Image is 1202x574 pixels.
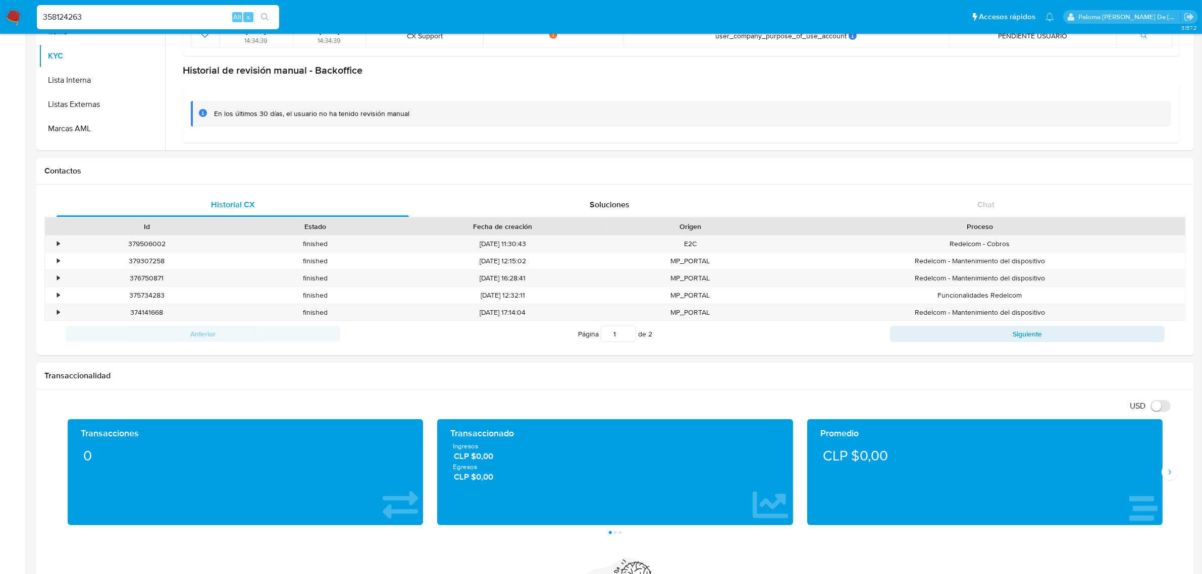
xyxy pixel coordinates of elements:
div: E2C [606,236,774,252]
span: Chat [977,199,995,210]
div: [DATE] 17:14:04 [399,304,606,321]
h1: Contactos [44,166,1186,176]
div: MP_PORTAL [606,287,774,304]
div: Redelcom - Mantenimiento del dispositivo [774,304,1185,321]
span: Página de [578,326,652,342]
div: Proceso [781,221,1178,232]
p: paloma.falcondesoto@mercadolibre.cl [1079,12,1181,22]
span: 2 [648,329,652,339]
div: MP_PORTAL [606,304,774,321]
button: KYC [39,44,165,68]
button: search-icon [254,10,275,24]
div: [DATE] 16:28:41 [399,270,606,286]
div: finished [231,236,399,252]
div: [DATE] 12:15:02 [399,253,606,269]
div: Origen [613,221,767,232]
div: [DATE] 11:30:43 [399,236,606,252]
div: MP_PORTAL [606,253,774,269]
div: finished [231,304,399,321]
button: Anterior [66,326,340,342]
div: MP_PORTAL [606,270,774,286]
div: 379506002 [63,236,231,252]
button: Perfiles [39,141,165,165]
div: finished [231,270,399,286]
span: 3.157.2 [1181,24,1197,32]
span: Historial CX [211,199,255,210]
div: 379307258 [63,253,231,269]
h1: Transaccionalidad [44,371,1186,381]
span: s [247,12,250,22]
a: Notificaciones [1046,13,1054,21]
input: Buscar usuario o caso... [37,11,279,24]
span: Alt [233,12,241,22]
div: 374141668 [63,304,231,321]
button: Siguiente [890,326,1165,342]
a: Salir [1184,12,1194,22]
div: Fecha de creación [406,221,599,232]
div: Redelcom - Cobros [774,236,1185,252]
div: [DATE] 12:32:11 [399,287,606,304]
div: • [57,308,60,317]
div: Redelcom - Mantenimiento del dispositivo [774,270,1185,286]
div: 376750871 [63,270,231,286]
div: finished [231,253,399,269]
button: Lista Interna [39,68,165,92]
span: Accesos rápidos [979,12,1035,22]
div: • [57,256,60,266]
div: finished [231,287,399,304]
div: • [57,291,60,300]
div: • [57,239,60,249]
div: Redelcom - Mantenimiento del dispositivo [774,253,1185,269]
button: Marcas AML [39,117,165,141]
div: Funcionalidades Redelcom [774,287,1185,304]
div: Estado [238,221,392,232]
div: Id [70,221,224,232]
button: Listas Externas [39,92,165,117]
span: Soluciones [590,199,630,210]
div: 375734283 [63,287,231,304]
div: • [57,273,60,283]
